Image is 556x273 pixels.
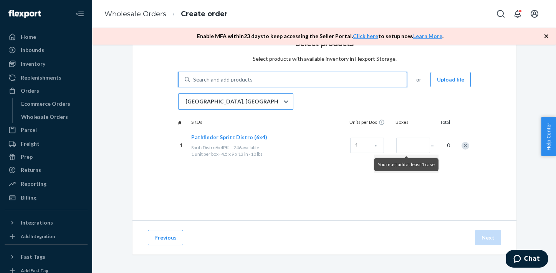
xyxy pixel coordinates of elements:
[21,46,44,54] div: Inbounds
[191,134,267,140] span: Pathfinder Spritz Distro (6x4)
[510,6,525,22] button: Open notifications
[396,138,430,153] input: Number of boxes
[430,72,471,87] button: Upload file
[374,158,439,171] div: You must add at least 1 case
[348,119,394,127] div: Units per Box
[413,33,442,39] a: Learn More
[5,31,88,43] a: Home
[21,87,39,95] div: Orders
[475,230,501,245] button: Next
[21,233,55,240] div: Add Integration
[541,117,556,156] button: Help Center
[5,138,88,150] a: Freight
[185,98,185,105] input: [GEOGRAPHIC_DATA], [GEOGRAPHIC_DATA]
[21,113,68,121] div: Wholesale Orders
[8,10,41,18] img: Flexport logo
[21,60,45,68] div: Inventory
[5,72,88,84] a: Replenishments
[180,141,188,149] p: 1
[5,85,88,97] a: Orders
[253,55,397,63] div: Select products with available inventory in Flexport Storage.
[506,250,548,269] iframe: Opens a widget where you can chat to one of our agents
[493,6,508,22] button: Open Search Box
[5,216,88,229] button: Integrations
[233,145,259,150] span: 246 available
[197,32,443,40] p: Enable MFA within 23 days to keep accessing the Seller Portal. to setup now. .
[148,230,183,245] button: Previous
[432,119,452,127] div: Total
[178,119,190,127] div: #
[104,10,166,18] a: Wholesale Orders
[181,10,228,18] a: Create order
[5,58,88,70] a: Inventory
[72,6,88,22] button: Close Navigation
[5,191,88,204] a: Billing
[193,76,253,83] div: Search and add products
[442,141,450,149] span: 0
[190,119,348,127] div: SKUs
[21,219,53,226] div: Integrations
[21,180,46,188] div: Reporting
[5,44,88,56] a: Inbounds
[5,124,88,136] a: Parcel
[5,151,88,163] a: Prep
[394,119,432,127] div: Boxes
[21,153,33,161] div: Prep
[5,164,88,176] a: Returns
[98,3,234,25] ol: breadcrumbs
[5,178,88,190] a: Reporting
[21,253,45,261] div: Fast Tags
[527,6,542,22] button: Open account menu
[353,33,378,39] a: Click here
[17,111,88,123] a: Wholesale Orders
[21,74,61,82] div: Replenishments
[350,138,384,153] input: Case Quantity
[21,140,40,148] div: Freight
[17,98,88,110] a: Ecommerce Orders
[185,98,283,105] p: [GEOGRAPHIC_DATA], [GEOGRAPHIC_DATA]
[21,194,36,201] div: Billing
[21,100,70,108] div: Ecommerce Orders
[191,151,347,157] div: 1 unit per box · 4.5 x 9 x 13 in · 10 lbs
[21,33,36,41] div: Home
[462,142,469,150] div: Remove Item
[191,145,229,150] span: SpritzDistro6x4PK
[191,133,267,141] button: Pathfinder Spritz Distro (6x4)
[21,126,37,134] div: Parcel
[416,76,421,83] span: or
[5,232,88,241] a: Add Integration
[5,251,88,263] button: Fast Tags
[21,166,41,174] div: Returns
[431,141,439,149] span: =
